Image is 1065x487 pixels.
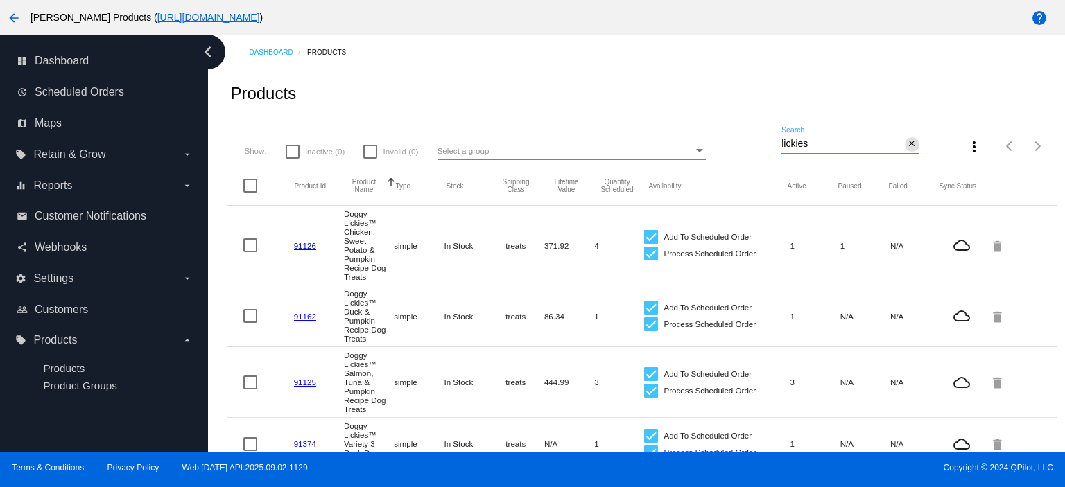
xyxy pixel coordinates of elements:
[544,308,594,324] mat-cell: 86.34
[394,238,444,254] mat-cell: simple
[446,181,463,190] button: Change sorting for StockLevel
[594,436,644,452] mat-cell: 1
[840,238,890,254] mat-cell: 1
[12,463,84,472] a: Terms & Conditions
[182,335,193,346] i: arrow_drop_down
[345,178,383,193] button: Change sorting for ProductName
[907,139,917,150] mat-icon: close
[840,308,890,324] mat-cell: N/A
[33,179,72,192] span: Reports
[294,241,316,250] a: 91126
[35,55,89,67] span: Dashboard
[664,229,752,245] span: Add To Scheduled Order
[889,181,908,190] button: Change sorting for TotalQuantityFailed
[17,236,193,258] a: share Webhooks
[17,87,28,98] i: update
[294,378,316,387] a: 91125
[43,362,85,374] span: Products
[664,366,752,382] span: Add To Scheduled Order
[444,374,494,390] mat-cell: In Stock
[996,132,1024,160] button: Previous page
[664,299,752,316] span: Add To Scheduled Order
[494,238,544,254] mat-cell: treats
[890,308,940,324] mat-cell: N/A
[33,148,105,161] span: Retain & Grow
[781,139,905,150] input: Search
[990,235,1007,256] mat-icon: delete
[33,334,77,346] span: Products
[788,181,806,190] button: Change sorting for TotalQuantityScheduledActive
[17,81,193,103] a: update Scheduled Orders
[35,86,124,98] span: Scheduled Orders
[444,308,494,324] mat-cell: In Stock
[394,308,444,324] mat-cell: simple
[33,272,73,285] span: Settings
[966,139,982,155] mat-icon: more_vert
[182,180,193,191] i: arrow_drop_down
[15,335,26,346] i: local_offer
[664,382,756,399] span: Process Scheduled Order
[438,146,490,155] span: Select a group
[294,439,316,448] a: 91374
[294,181,326,190] button: Change sorting for ExternalId
[249,42,307,63] a: Dashboard
[598,178,637,193] button: Change sorting for QuantityScheduled
[497,178,535,193] button: Change sorting for ShippingClass
[307,42,358,63] a: Products
[17,50,193,72] a: dashboard Dashboard
[594,238,644,254] mat-cell: 4
[890,374,940,390] mat-cell: N/A
[17,299,193,321] a: people_outline Customers
[940,181,976,190] button: Change sorting for ValidationErrorCode
[395,181,410,190] button: Change sorting for ProductType
[664,245,756,262] span: Process Scheduled Order
[890,436,940,452] mat-cell: N/A
[35,303,88,316] span: Customers
[17,205,193,227] a: email Customer Notifications
[544,436,594,452] mat-cell: N/A
[444,238,494,254] mat-cell: In Stock
[35,241,87,254] span: Webhooks
[664,316,756,333] span: Process Scheduled Order
[790,308,840,324] mat-cell: 1
[494,308,544,324] mat-cell: treats
[294,312,316,321] a: 91162
[17,112,193,134] a: map Maps
[840,436,890,452] mat-cell: N/A
[17,304,28,315] i: people_outline
[244,146,266,155] span: Show:
[494,374,544,390] mat-cell: treats
[197,41,219,63] i: chevron_left
[838,181,862,190] button: Change sorting for TotalQuantityScheduledPaused
[940,374,983,391] mat-icon: cloud_queue
[17,118,28,129] i: map
[107,463,159,472] a: Privacy Policy
[394,374,444,390] mat-cell: simple
[494,436,544,452] mat-cell: treats
[544,374,594,390] mat-cell: 444.99
[1031,10,1048,26] mat-icon: help
[182,463,308,472] a: Web:[DATE] API:2025.09.02.1129
[344,206,394,285] mat-cell: Doggy Lickies™ Chicken, Sweet Potato & Pumpkin Recipe Dog Treats
[344,285,394,346] mat-cell: Doggy Lickies™ Duck & Pumpkin Recipe Dog Treats
[544,463,1053,472] span: Copyright © 2024 QPilot, LLC
[17,242,28,253] i: share
[43,380,116,391] a: Product Groups
[182,273,193,284] i: arrow_drop_down
[15,180,26,191] i: equalizer
[383,143,418,160] span: Invalid (0)
[17,211,28,222] i: email
[790,436,840,452] mat-cell: 1
[35,210,146,222] span: Customer Notifications
[594,308,644,324] mat-cell: 1
[305,143,345,160] span: Inactive (0)
[548,178,586,193] button: Change sorting for LifetimeValue
[438,143,706,160] mat-select: Select a group
[990,433,1007,454] mat-icon: delete
[394,436,444,452] mat-cell: simple
[649,182,788,190] mat-header-cell: Availability
[15,273,26,284] i: settings
[940,436,983,452] mat-icon: cloud_queue
[890,238,940,254] mat-cell: N/A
